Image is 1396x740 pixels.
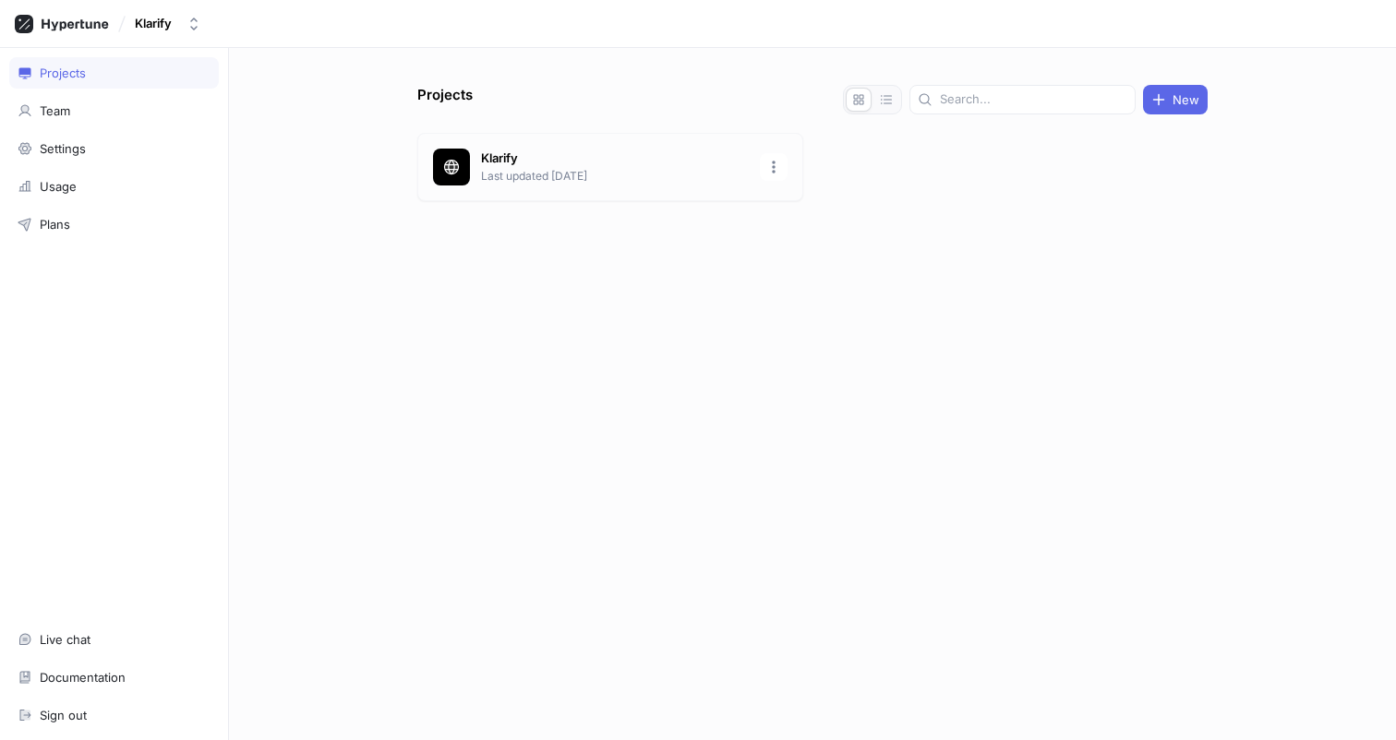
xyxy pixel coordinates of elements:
[40,141,86,156] div: Settings
[9,662,219,693] a: Documentation
[481,168,749,185] p: Last updated [DATE]
[127,8,209,39] button: Klarify
[40,670,126,685] div: Documentation
[1173,94,1199,105] span: New
[9,171,219,202] a: Usage
[40,103,70,118] div: Team
[40,708,87,722] div: Sign out
[940,90,1127,109] input: Search...
[9,209,219,240] a: Plans
[40,217,70,232] div: Plans
[417,85,473,114] p: Projects
[1143,85,1208,114] button: New
[135,16,172,31] div: Klarify
[40,66,86,80] div: Projects
[40,632,90,647] div: Live chat
[9,133,219,164] a: Settings
[481,149,749,168] p: Klarify
[40,179,77,194] div: Usage
[9,95,219,126] a: Team
[9,57,219,89] a: Projects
